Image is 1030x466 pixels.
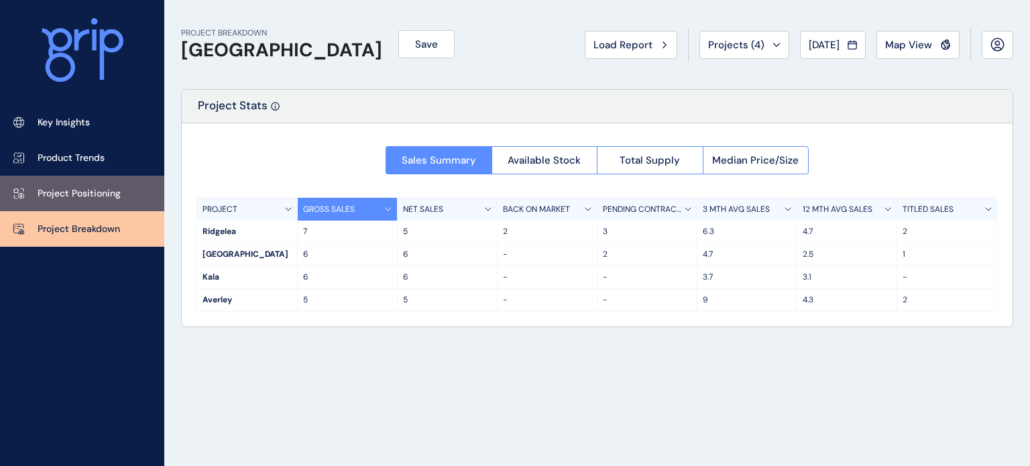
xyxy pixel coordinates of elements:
div: Ridgelea [197,221,297,243]
p: 5 [403,226,492,237]
button: Load Report [585,31,677,59]
p: 4.7 [803,226,891,237]
p: 2 [903,294,992,306]
button: [DATE] [800,31,866,59]
div: Kala [197,266,297,288]
button: Map View [876,31,960,59]
p: Project Breakdown [38,223,120,236]
button: Total Supply [597,146,703,174]
button: Sales Summary [386,146,492,174]
p: NET SALES [403,204,443,215]
p: 5 [403,294,492,306]
span: [DATE] [809,38,840,52]
span: Save [415,38,438,51]
p: 6 [403,249,492,260]
p: - [503,294,591,306]
span: Load Report [593,38,652,52]
p: 3.1 [803,272,891,283]
p: 6 [303,272,392,283]
button: Available Stock [492,146,597,174]
p: Key Insights [38,116,90,129]
button: Median Price/Size [703,146,809,174]
span: Map View [885,38,932,52]
p: 3 [603,226,691,237]
p: GROSS SALES [303,204,355,215]
p: - [503,272,591,283]
span: Median Price/Size [712,154,799,167]
p: 4.3 [803,294,891,306]
button: Projects (4) [699,31,789,59]
p: - [903,272,992,283]
p: - [603,294,691,306]
h1: [GEOGRAPHIC_DATA] [181,39,382,62]
p: Project Positioning [38,187,121,200]
div: Averley [197,289,297,311]
p: 2 [503,226,591,237]
p: 6 [403,272,492,283]
p: 6 [303,249,392,260]
p: 2.5 [803,249,891,260]
span: Sales Summary [402,154,476,167]
p: 12 MTH AVG SALES [803,204,872,215]
p: BACK ON MARKET [503,204,570,215]
button: Save [398,30,455,58]
p: 1 [903,249,992,260]
p: TITLED SALES [903,204,954,215]
p: 6.3 [703,226,791,237]
p: 3.7 [703,272,791,283]
p: PENDING CONTRACTS [603,204,685,215]
p: PROJECT BREAKDOWN [181,27,382,39]
p: PROJECT [203,204,237,215]
span: Total Supply [620,154,680,167]
p: 4.7 [703,249,791,260]
p: - [603,272,691,283]
p: 2 [603,249,691,260]
div: [GEOGRAPHIC_DATA] [197,243,297,266]
span: Available Stock [508,154,581,167]
p: 3 MTH AVG SALES [703,204,770,215]
p: 7 [303,226,392,237]
span: Projects ( 4 ) [708,38,764,52]
p: 2 [903,226,992,237]
p: Product Trends [38,152,105,165]
p: 5 [303,294,392,306]
p: Project Stats [198,98,268,123]
p: - [503,249,591,260]
p: 9 [703,294,791,306]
